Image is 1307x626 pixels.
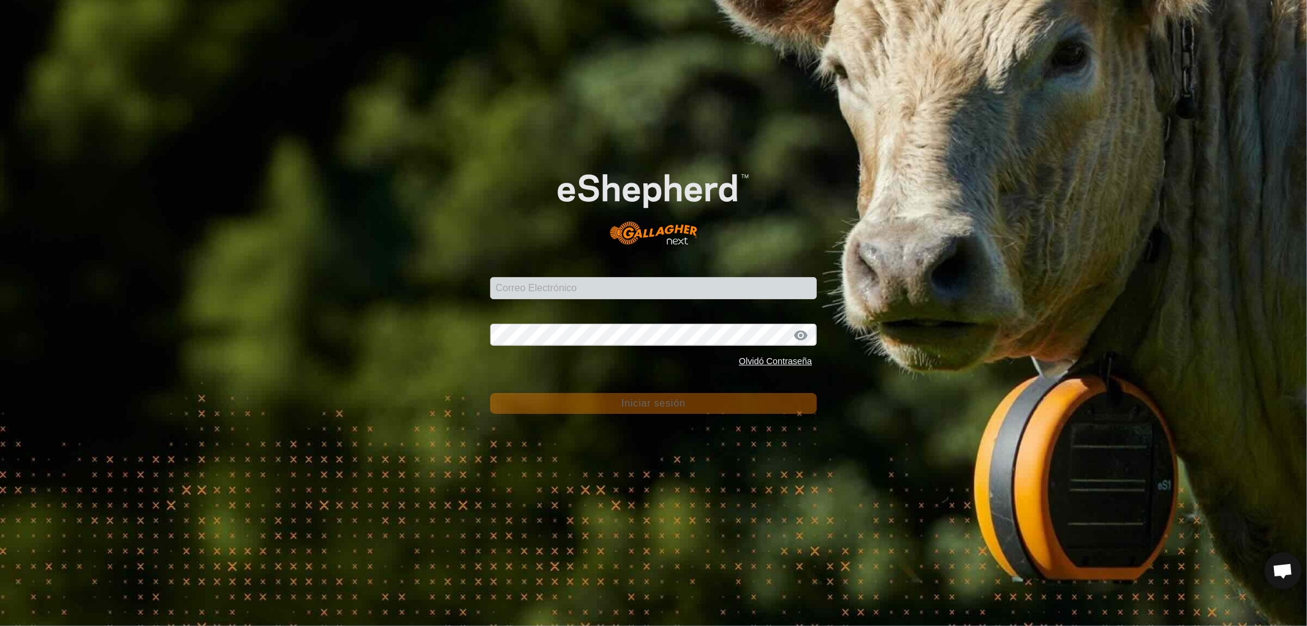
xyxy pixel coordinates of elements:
button: Iniciar sesión [490,393,817,414]
div: Chat abierto [1265,552,1301,589]
a: Olvidó Contraseña [739,356,812,366]
img: Logotipo de eShepherd [523,147,784,258]
input: Correo Electrónico [490,277,817,299]
font: Iniciar sesión [621,398,686,408]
